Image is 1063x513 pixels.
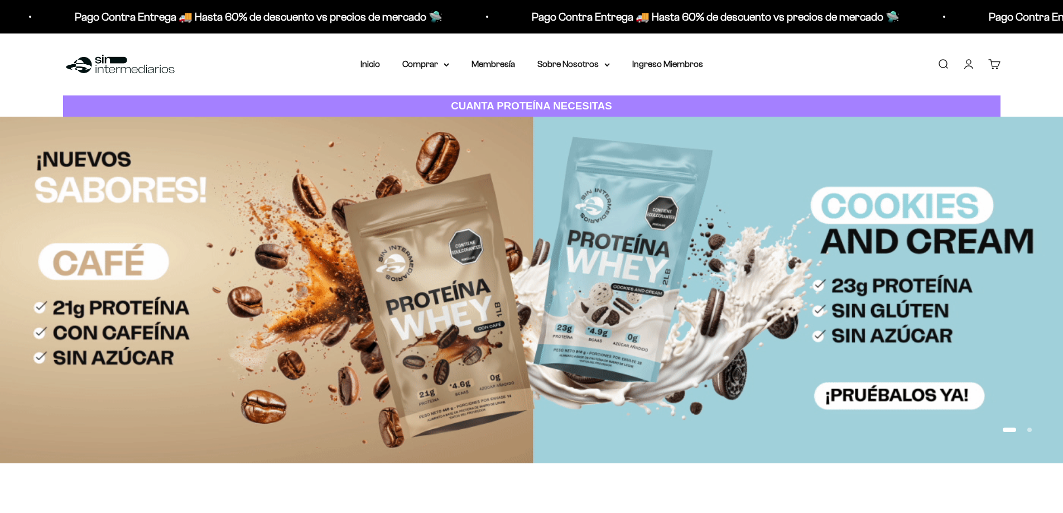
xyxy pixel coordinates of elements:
[451,100,612,112] strong: CUANTA PROTEÍNA NECESITAS
[472,59,515,69] a: Membresía
[632,59,703,69] a: Ingreso Miembros
[63,95,1001,117] a: CUANTA PROTEÍNA NECESITAS
[74,8,441,26] p: Pago Contra Entrega 🚚 Hasta 60% de descuento vs precios de mercado 🛸
[531,8,898,26] p: Pago Contra Entrega 🚚 Hasta 60% de descuento vs precios de mercado 🛸
[360,59,380,69] a: Inicio
[402,57,449,71] summary: Comprar
[537,57,610,71] summary: Sobre Nosotros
